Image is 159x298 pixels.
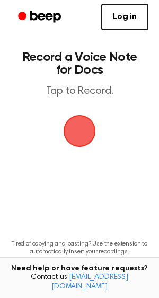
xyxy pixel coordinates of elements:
h1: Record a Voice Note for Docs [19,51,140,76]
button: Beep Logo [64,115,95,147]
a: Beep [11,7,70,28]
a: [EMAIL_ADDRESS][DOMAIN_NAME] [51,274,128,291]
span: Contact us [6,273,153,292]
p: Tap to Record. [19,85,140,98]
a: Log in [101,4,148,30]
p: Tired of copying and pasting? Use the extension to automatically insert your recordings. [8,240,151,256]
